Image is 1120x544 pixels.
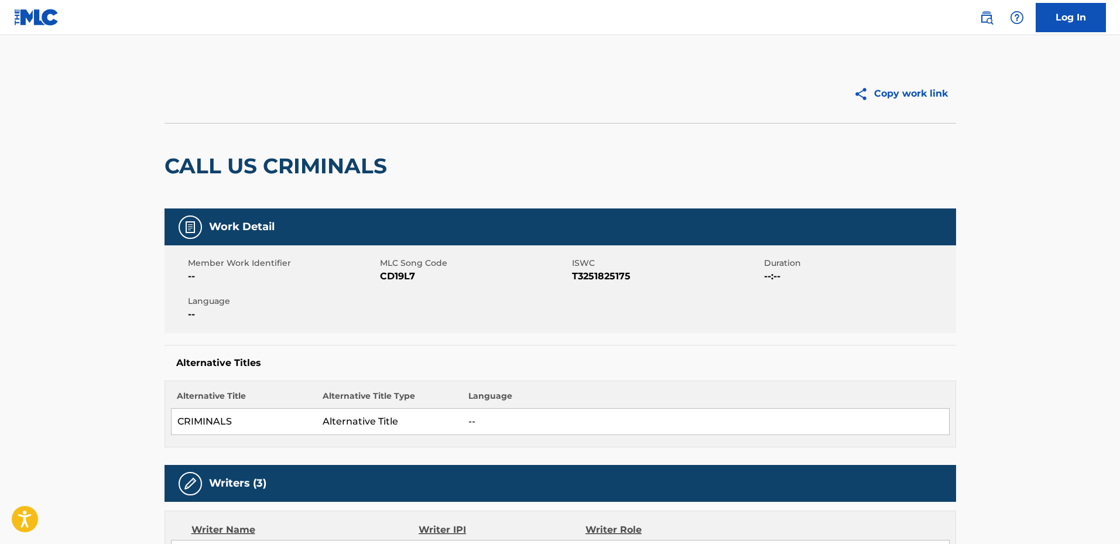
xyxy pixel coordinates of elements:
[317,409,463,435] td: Alternative Title
[463,390,949,409] th: Language
[317,390,463,409] th: Alternative Title Type
[585,523,737,537] div: Writer Role
[979,11,994,25] img: search
[171,390,317,409] th: Alternative Title
[188,307,377,321] span: --
[188,257,377,269] span: Member Work Identifier
[183,477,197,491] img: Writers
[380,257,569,269] span: MLC Song Code
[188,295,377,307] span: Language
[854,87,874,101] img: Copy work link
[764,269,953,283] span: --:--
[572,257,761,269] span: ISWC
[183,220,197,234] img: Work Detail
[975,6,998,29] a: Public Search
[165,153,393,179] h2: CALL US CRIMINALS
[14,9,59,26] img: MLC Logo
[191,523,419,537] div: Writer Name
[463,409,949,435] td: --
[176,357,944,369] h5: Alternative Titles
[380,269,569,283] span: CD19L7
[1010,11,1024,25] img: help
[209,477,266,490] h5: Writers (3)
[845,79,956,108] button: Copy work link
[209,220,275,234] h5: Work Detail
[572,269,761,283] span: T3251825175
[1036,3,1106,32] a: Log In
[171,409,317,435] td: CRIMINALS
[764,257,953,269] span: Duration
[188,269,377,283] span: --
[419,523,585,537] div: Writer IPI
[1005,6,1029,29] div: Help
